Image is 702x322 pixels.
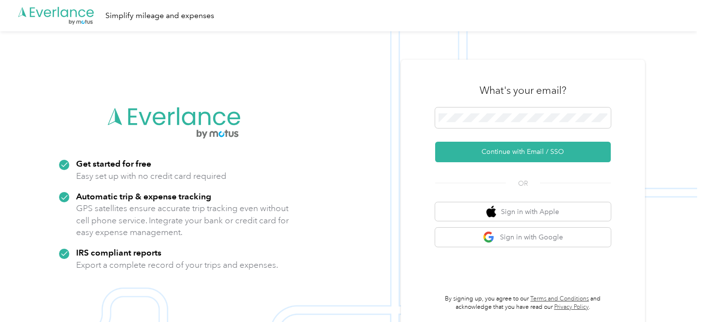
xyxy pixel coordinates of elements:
[76,170,226,182] p: Easy set up with no credit card required
[435,295,611,312] p: By signing up, you agree to our and acknowledge that you have read our .
[76,259,278,271] p: Export a complete record of your trips and expenses.
[435,142,611,162] button: Continue with Email / SSO
[483,231,495,243] img: google logo
[76,202,289,238] p: GPS satellites ensure accurate trip tracking even without cell phone service. Integrate your bank...
[76,191,211,201] strong: Automatic trip & expense tracking
[435,202,611,221] button: apple logoSign in with Apple
[554,303,589,311] a: Privacy Policy
[530,295,589,302] a: Terms and Conditions
[480,84,566,97] h3: What's your email?
[506,178,540,189] span: OR
[435,228,611,247] button: google logoSign in with Google
[486,206,496,218] img: apple logo
[76,158,151,169] strong: Get started for free
[105,10,214,22] div: Simplify mileage and expenses
[76,247,161,258] strong: IRS compliant reports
